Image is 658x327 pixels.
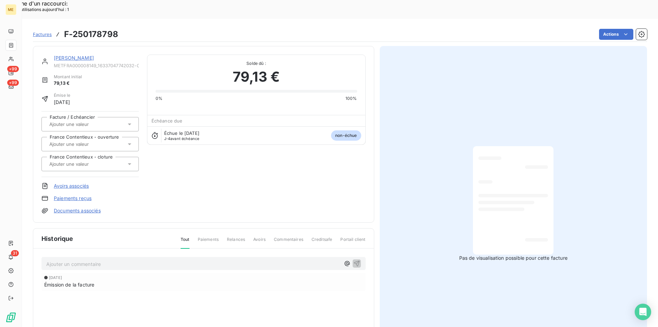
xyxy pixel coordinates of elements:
h3: F-250178798 [64,28,118,40]
span: Pas de visualisation possible pour cette facture [459,255,568,261]
span: Émission de la facture [44,281,94,288]
span: Portail client [340,236,365,248]
span: METFRA000008149_16337047742032-CA1 [54,63,139,68]
span: Paiements [198,236,219,248]
span: Solde dû : [156,60,357,67]
div: Open Intercom Messenger [635,304,651,320]
span: 0% [156,95,162,102]
span: Commentaires [274,236,303,248]
span: +99 [7,80,19,86]
span: Échéance due [151,118,183,124]
img: Logo LeanPay [5,312,16,323]
span: Montant initial [54,74,82,80]
input: Ajouter une valeur [49,121,118,127]
span: Tout [181,236,190,249]
a: Documents associés [54,207,101,214]
span: Relances [227,236,245,248]
span: non-échue [331,130,361,141]
a: [PERSON_NAME] [54,55,94,61]
span: [DATE] [54,98,70,106]
a: Avoirs associés [54,183,89,189]
span: +99 [7,66,19,72]
span: 100% [345,95,357,102]
span: Échue le [DATE] [164,130,199,136]
span: Émise le [54,92,70,98]
span: 79,13 € [233,67,280,87]
span: [DATE] [49,276,62,280]
span: Factures [33,32,52,37]
span: Avoirs [253,236,266,248]
a: Paiements reçus [54,195,92,202]
input: Ajouter une valeur [49,141,118,147]
span: 79,13 € [54,80,82,87]
input: Ajouter une valeur [49,161,118,167]
span: 31 [11,250,19,256]
button: Actions [599,29,633,40]
span: J-4 [164,136,170,141]
span: Creditsafe [312,236,332,248]
span: Historique [41,234,73,243]
span: avant échéance [164,137,199,141]
a: Factures [33,31,52,38]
